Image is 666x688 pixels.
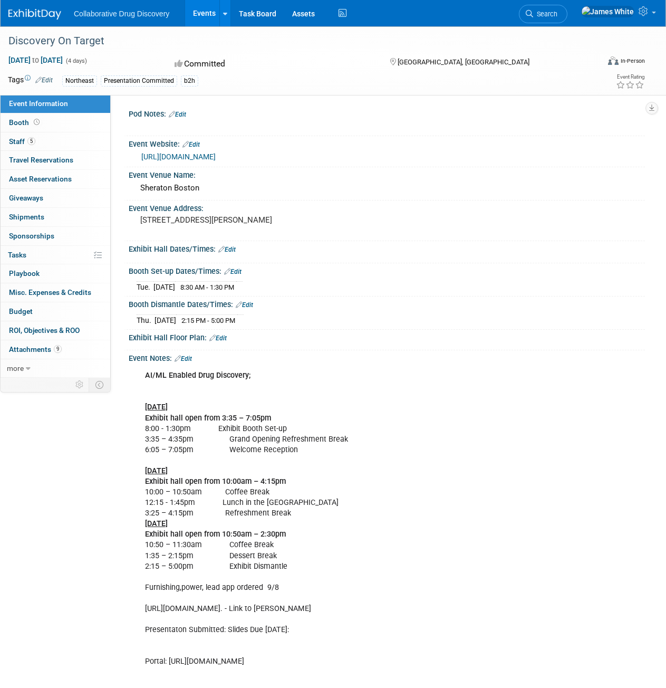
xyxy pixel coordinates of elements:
img: ExhibitDay [8,9,61,20]
div: Northeast [62,75,97,87]
span: Shipments [9,213,44,221]
span: Attachments [9,345,62,353]
a: Asset Reservations [1,170,110,188]
div: Presentation Committed [101,75,177,87]
td: Personalize Event Tab Strip [71,378,89,391]
span: Booth [9,118,42,127]
span: Booth not reserved yet [32,118,42,126]
span: Staff [9,137,35,146]
div: In-Person [620,57,645,65]
div: Booth Dismantle Dates/Times: [129,297,645,310]
u: [DATE] [145,403,168,412]
a: Playbook [1,264,110,283]
a: Staff5 [1,132,110,151]
div: Event Venue Name: [129,167,645,180]
a: Giveaways [1,189,110,207]
td: Toggle Event Tabs [89,378,111,391]
span: [DATE] [DATE] [8,55,63,65]
a: Edit [236,301,253,309]
span: more [7,364,24,372]
div: Exhibit Hall Dates/Times: [129,241,645,255]
u: [DATE] [145,519,168,528]
a: Edit [35,77,53,84]
span: Sponsorships [9,232,54,240]
a: ROI, Objectives & ROO [1,321,110,340]
b: E [145,477,149,486]
b: xhibit hall open from 10:00am – 4:15pm [149,477,286,486]
a: Travel Reservations [1,151,110,169]
a: Edit [218,246,236,253]
a: Edit [169,111,186,118]
b: Exhibit hall open from 10:50am – 2:30pm [145,530,286,539]
div: Event Format [552,55,645,71]
td: Tue. [137,281,153,292]
span: 2:15 PM - 5:00 PM [181,317,235,324]
a: [URL][DOMAIN_NAME] [141,152,216,161]
div: Pod Notes: [129,106,645,120]
b: Exhibit hall open from 3:35 – 7:05pm [145,414,271,423]
b: AI/ML Enabled Drug Discovery; [145,371,250,380]
a: Misc. Expenses & Credits [1,283,110,302]
a: Shipments [1,208,110,226]
td: Tags [8,74,53,87]
a: Edit [175,355,192,362]
div: Event Notes: [129,350,645,364]
div: Committed [171,55,373,73]
a: more [1,359,110,378]
span: Giveaways [9,194,43,202]
div: Discovery On Target [5,32,591,51]
td: [DATE] [153,281,175,292]
pre: [STREET_ADDRESS][PERSON_NAME] [140,215,332,225]
a: Booth [1,113,110,132]
a: Edit [182,141,200,148]
span: Search [533,10,557,18]
div: Sheraton Boston [137,180,637,196]
div: Event Venue Address: [129,200,645,214]
span: 9 [54,345,62,353]
a: Event Information [1,94,110,113]
td: [DATE] [155,314,176,326]
span: Travel Reservations [9,156,73,164]
span: 5 [27,137,35,145]
span: 8:30 AM - 1:30 PM [180,283,234,291]
u: [DATE] [145,466,168,475]
a: Sponsorships [1,227,110,245]
td: Thu. [137,314,155,326]
span: Asset Reservations [9,175,72,183]
span: [GEOGRAPHIC_DATA], [GEOGRAPHIC_DATA] [398,58,529,66]
a: Attachments9 [1,340,110,359]
span: Budget [9,307,33,316]
a: Edit [209,335,227,342]
span: to [31,56,41,64]
img: James White [581,6,634,17]
span: Collaborative Drug Discovery [74,9,169,18]
div: Exhibit Hall Floor Plan: [129,330,645,343]
a: Budget [1,302,110,321]
div: Booth Set-up Dates/Times: [129,263,645,277]
a: Tasks [1,246,110,264]
span: Tasks [8,251,26,259]
span: Playbook [9,269,40,278]
div: Event Rating [616,74,644,80]
a: Edit [224,268,242,275]
div: Event Website: [129,136,645,150]
span: Event Information [9,99,68,108]
span: Misc. Expenses & Credits [9,288,91,297]
span: (4 days) [65,58,87,64]
span: ROI, Objectives & ROO [9,326,80,335]
div: b2h [181,75,198,87]
img: Format-Inperson.png [608,56,619,65]
a: Search [519,5,567,23]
